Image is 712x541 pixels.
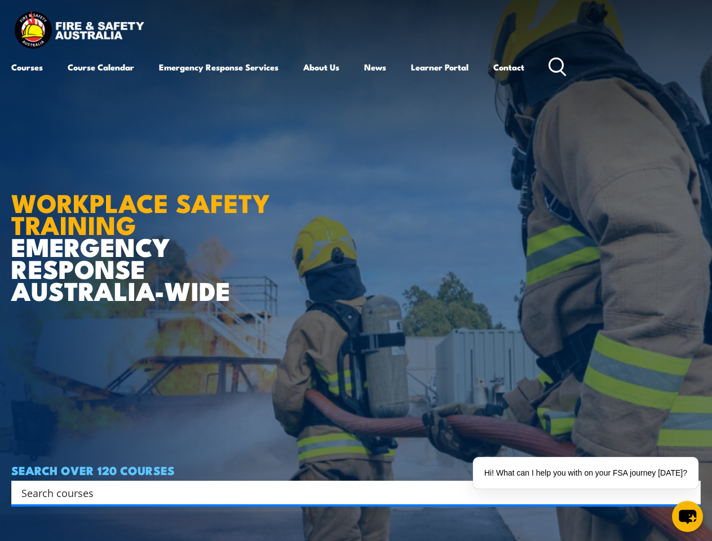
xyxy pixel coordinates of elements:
[159,54,278,81] a: Emergency Response Services
[672,501,703,532] button: chat-button
[11,54,43,81] a: Courses
[68,54,134,81] a: Course Calendar
[493,54,524,81] a: Contact
[473,457,698,489] div: Hi! What can I help you with on your FSA journey [DATE]?
[303,54,339,81] a: About Us
[21,484,676,501] input: Search input
[11,163,287,301] h1: EMERGENCY RESPONSE AUSTRALIA-WIDE
[11,464,701,476] h4: SEARCH OVER 120 COURSES
[411,54,468,81] a: Learner Portal
[24,485,678,500] form: Search form
[364,54,386,81] a: News
[11,183,270,243] strong: WORKPLACE SAFETY TRAINING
